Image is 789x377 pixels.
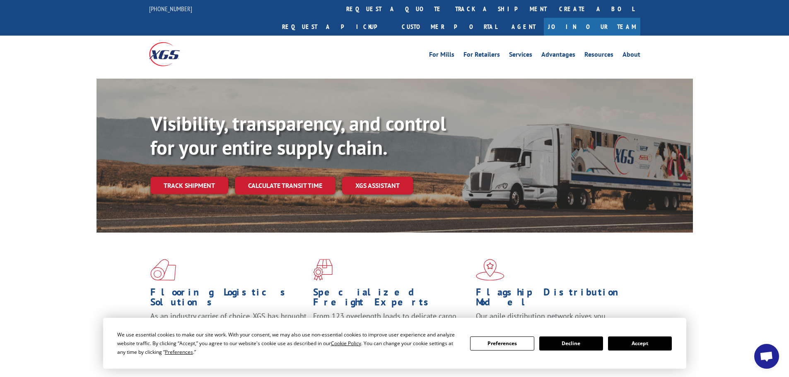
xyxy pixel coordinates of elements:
[150,110,446,160] b: Visibility, transparency, and control for your entire supply chain.
[476,287,632,311] h1: Flagship Distribution Model
[103,318,686,369] div: Cookie Consent Prompt
[342,177,413,195] a: XGS ASSISTANT
[150,287,307,311] h1: Flooring Logistics Solutions
[541,51,575,60] a: Advantages
[165,348,193,355] span: Preferences
[463,51,500,60] a: For Retailers
[396,18,503,36] a: Customer Portal
[117,330,460,356] div: We use essential cookies to make our site work. With your consent, we may also use non-essential ...
[313,287,470,311] h1: Specialized Freight Experts
[276,18,396,36] a: Request a pickup
[313,259,333,281] img: xgs-icon-focused-on-flooring-red
[150,311,306,341] span: As an industry carrier of choice, XGS has brought innovation and dedication to flooring logistics...
[313,311,470,348] p: From 123 overlength loads to delicate cargo, our experienced staff knows the best way to move you...
[503,18,544,36] a: Agent
[331,340,361,347] span: Cookie Policy
[429,51,454,60] a: For Mills
[754,344,779,369] a: Open chat
[476,311,628,331] span: Our agile distribution network gives you nationwide inventory management on demand.
[235,177,335,195] a: Calculate transit time
[623,51,640,60] a: About
[539,336,603,351] button: Decline
[584,51,613,60] a: Resources
[150,259,176,281] img: xgs-icon-total-supply-chain-intelligence-red
[470,336,534,351] button: Preferences
[608,336,672,351] button: Accept
[149,5,192,13] a: [PHONE_NUMBER]
[476,259,504,281] img: xgs-icon-flagship-distribution-model-red
[544,18,640,36] a: Join Our Team
[150,177,228,194] a: Track shipment
[509,51,532,60] a: Services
